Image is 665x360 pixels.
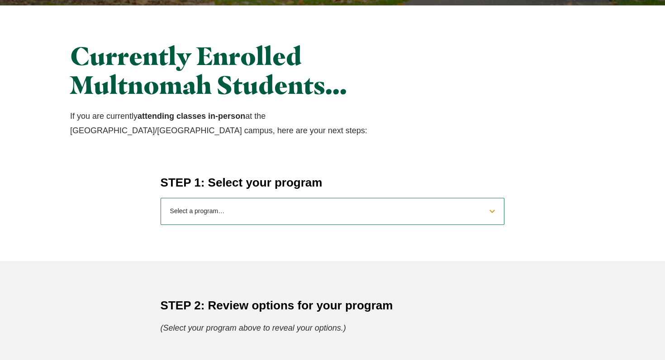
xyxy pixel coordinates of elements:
[161,174,505,191] h4: STEP 1: Select your program
[70,109,414,138] p: If you are currently at the [GEOGRAPHIC_DATA]/[GEOGRAPHIC_DATA] campus, here are your next steps:
[161,297,505,313] h4: STEP 2: Review options for your program
[138,112,245,121] strong: attending classes in-person
[70,42,414,100] h2: Currently Enrolled Multnomah Students…
[161,323,346,332] em: (Select your program above to reveal your options.)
